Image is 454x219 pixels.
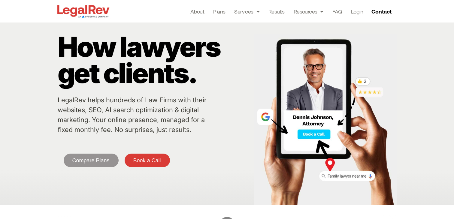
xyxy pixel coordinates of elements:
a: Resources [294,7,323,16]
a: Compare Plans [64,154,119,167]
a: Login [351,7,363,16]
a: Plans [213,7,225,16]
span: Book a Call [133,158,161,163]
span: Contact [371,9,392,14]
nav: Menu [190,7,363,16]
a: Results [268,7,285,16]
a: LegalRev helps hundreds of Law Firms with their websites, SEO, AI search optimization & digital m... [58,96,207,133]
a: FAQ [332,7,342,16]
span: Compare Plans [72,158,110,163]
a: Book a Call [125,154,170,167]
a: Contact [369,7,395,16]
a: Services [234,7,259,16]
p: How lawyers get clients. [58,34,251,86]
a: About [190,7,204,16]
